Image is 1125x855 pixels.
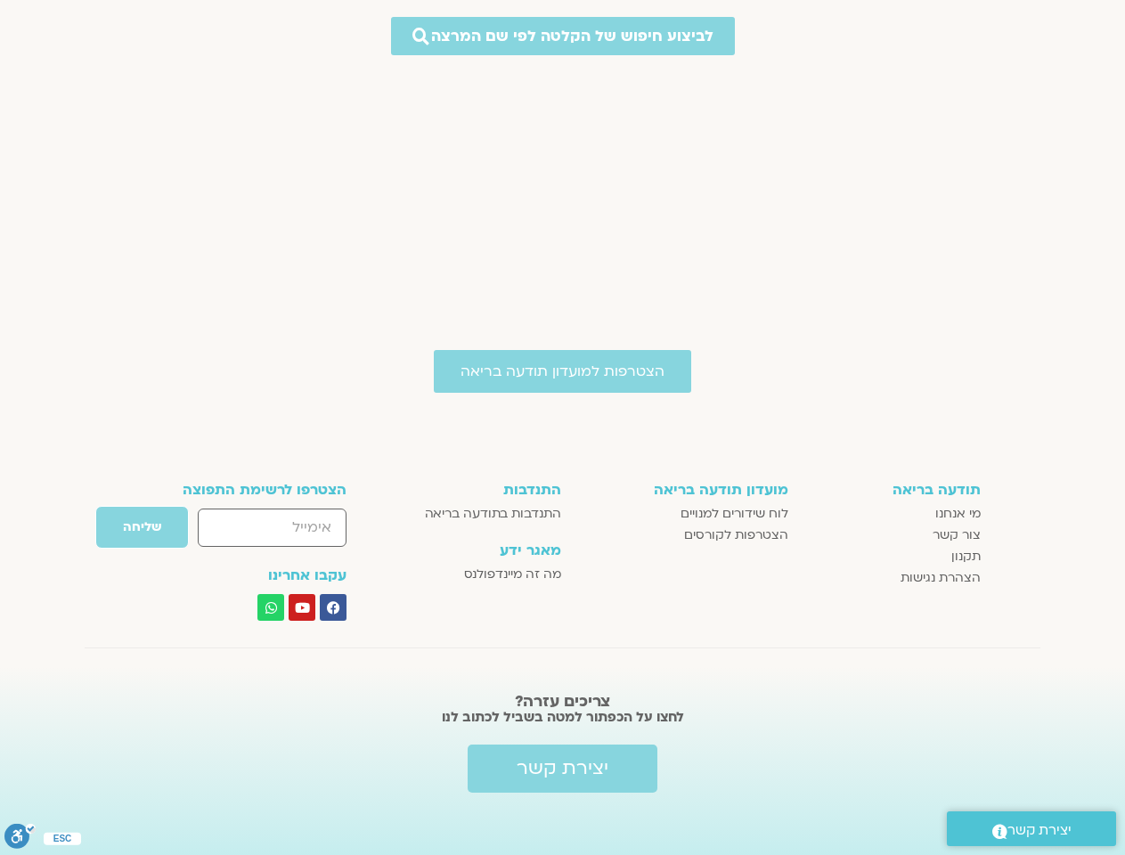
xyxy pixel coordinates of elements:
[468,745,657,793] a: יצירת קשר
[391,17,735,55] a: לביצוע חיפוש של הקלטה לפי שם המרצה
[99,708,1026,726] h2: לחצו על הכפתור למטה בשביל לכתוב לנו
[395,503,560,525] a: התנדבות בתודעה בריאה
[579,482,788,498] h3: מועדון תודעה בריאה
[99,693,1026,711] h2: צריכים עזרה?
[579,525,788,546] a: הצטרפות לקורסים
[431,28,713,45] span: לביצוע חיפוש של הקלטה לפי שם המרצה
[901,567,981,589] span: הצהרת נגישות
[681,503,788,525] span: לוח שידורים למנויים
[806,546,981,567] a: תקנון
[395,482,560,498] h3: התנדבות
[145,567,347,583] h3: עקבו אחרינו
[806,482,981,498] h3: תודעה בריאה
[951,546,981,567] span: תקנון
[806,567,981,589] a: הצהרת נגישות
[933,525,981,546] span: צור קשר
[1007,818,1072,843] span: יצירת קשר
[947,811,1116,846] a: יצירת קשר
[145,482,347,498] h3: הצטרפו לרשימת התפוצה
[145,506,347,558] form: טופס חדש
[198,509,346,547] input: אימייל
[95,506,189,549] button: שליחה
[517,758,608,779] span: יצירת קשר
[684,525,788,546] span: הצטרפות לקורסים
[464,564,561,585] span: מה זה מיינדפולנס
[461,363,664,379] span: הצטרפות למועדון תודעה בריאה
[806,503,981,525] a: מי אנחנו
[935,503,981,525] span: מי אנחנו
[123,520,161,534] span: שליחה
[434,350,691,393] a: הצטרפות למועדון תודעה בריאה
[395,542,560,558] h3: מאגר ידע
[579,503,788,525] a: לוח שידורים למנויים
[425,503,561,525] span: התנדבות בתודעה בריאה
[395,564,560,585] a: מה זה מיינדפולנס
[806,525,981,546] a: צור קשר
